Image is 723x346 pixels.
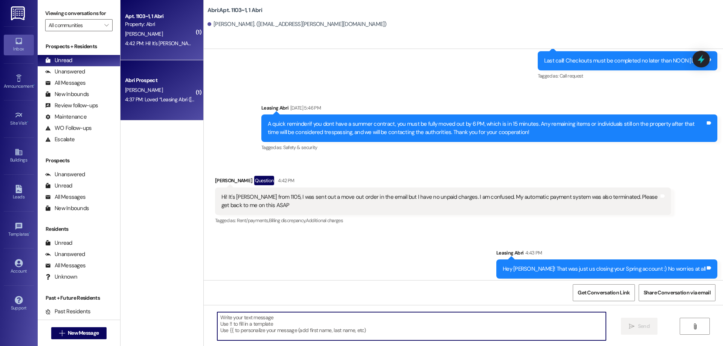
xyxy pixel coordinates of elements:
div: Review follow-ups [45,102,98,110]
button: Send [621,318,657,335]
div: Maintenance [45,113,87,121]
div: New Inbounds [45,204,89,212]
div: Apt. 1103~1, 1 Abri [125,12,195,20]
span: • [27,119,28,125]
span: Additional charges [306,217,343,224]
div: Last call! Checkouts must be completed no later than NOON [DATE]. [544,57,705,65]
div: Unanswered [45,171,85,178]
div: Tagged as: [215,215,671,226]
div: Prospects + Residents [38,43,120,50]
div: Tagged as: [538,70,717,81]
div: Property: Abri [125,20,195,28]
div: Question [254,176,274,185]
b: Abri: Apt. 1103~1, 1 Abri [207,6,262,14]
div: Past Residents [45,308,91,316]
span: Rent/payments , [237,217,269,224]
i:  [104,22,108,28]
span: Get Conversation Link [578,289,630,297]
input: All communities [49,19,101,31]
div: A quick reminderif you dont have a summer contract, you must be fully moved out by 6 PM, which is... [268,120,705,136]
span: [PERSON_NAME] [125,87,163,93]
div: Escalate [45,136,75,143]
button: New Message [51,327,107,339]
div: WO Follow-ups [45,124,92,132]
div: [PERSON_NAME]. ([EMAIL_ADDRESS][PERSON_NAME][DOMAIN_NAME]) [207,20,387,28]
i:  [629,323,635,329]
div: Unread [45,239,72,247]
div: Unread [45,56,72,64]
div: Past + Future Residents [38,294,120,302]
a: Buildings [4,146,34,166]
span: • [29,230,30,236]
span: Send [638,322,650,330]
div: 4:42 PM [276,177,294,184]
a: Account [4,257,34,277]
div: Residents [38,225,120,233]
div: New Inbounds [45,90,89,98]
div: 4:43 PM [523,249,542,257]
a: Inbox [4,35,34,55]
span: [PERSON_NAME] [125,30,163,37]
div: Tagged as: [261,142,717,153]
div: Abri Prospect [125,76,195,84]
div: Leasing Abri [261,104,717,114]
a: Leads [4,183,34,203]
a: Templates • [4,220,34,240]
div: [PERSON_NAME] [215,176,671,188]
div: 4:42 PM: Hi! It's [PERSON_NAME] from 1105, I was sent out a move out order in the email but I hav... [125,40,610,47]
div: All Messages [45,79,85,87]
div: Unanswered [45,250,85,258]
div: Unknown [45,273,77,281]
div: All Messages [45,262,85,270]
i:  [692,323,698,329]
div: 4:37 PM: Loved “Leasing Abri ([PERSON_NAME]): Thank you for getting back to us! Keep us in mind f... [125,96,439,103]
img: ResiDesk Logo [11,6,26,20]
div: Unanswered [45,68,85,76]
span: Call request [560,73,583,79]
span: Billing discrepancy , [269,217,306,224]
a: Support [4,294,34,314]
span: Share Conversation via email [644,289,711,297]
div: Leasing Abri [496,249,717,259]
span: • [34,82,35,88]
span: Safety & security [283,144,317,151]
label: Viewing conversations for [45,8,113,19]
div: Hey [PERSON_NAME]! That was just us closing your Spring account :) No worries at all [503,265,705,273]
div: Hi! It's [PERSON_NAME] from 1105, I was sent out a move out order in the email but I have no unpa... [221,193,659,209]
a: Site Visit • [4,109,34,129]
div: [DATE] 5:46 PM [288,104,321,112]
button: Share Conversation via email [639,284,715,301]
button: Get Conversation Link [573,284,635,301]
div: Unread [45,182,72,190]
span: New Message [68,329,99,337]
div: Prospects [38,157,120,165]
i:  [59,330,65,336]
div: All Messages [45,193,85,201]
